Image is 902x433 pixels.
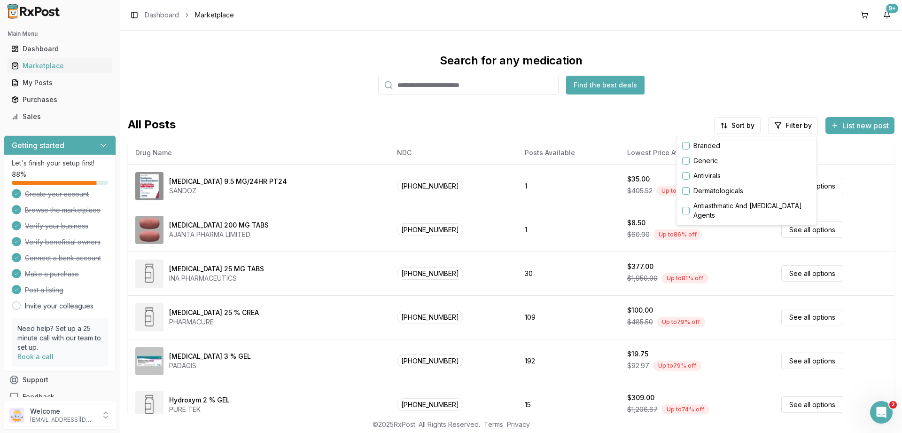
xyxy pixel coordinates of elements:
label: Antiasthmatic And [MEDICAL_DATA] Agents [693,201,811,220]
iframe: Intercom live chat [870,401,893,424]
label: Dermatologicals [693,186,743,196]
label: Antivirals [693,171,721,181]
label: Generic [693,156,718,165]
label: Branded [693,141,720,150]
span: 2 [889,401,897,409]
